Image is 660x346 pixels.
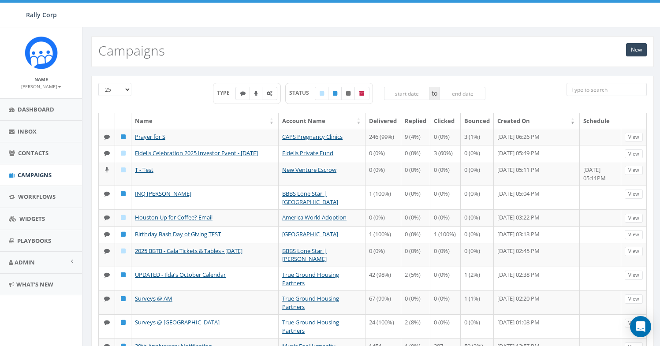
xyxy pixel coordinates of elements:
[625,271,643,280] a: View
[625,149,643,159] a: View
[430,226,461,243] td: 1 (100%)
[104,191,110,197] i: Text SMS
[365,162,401,186] td: 0 (0%)
[430,113,461,129] th: Clicked
[494,314,580,338] td: [DATE] 01:08 PM
[17,237,51,245] span: Playbooks
[135,149,258,157] a: Fidelis Celebration 2025 Investor Event - [DATE]
[135,294,172,302] a: Surveys @ AM
[625,319,643,328] a: View
[461,290,494,314] td: 1 (1%)
[430,145,461,162] td: 3 (60%)
[15,258,35,266] span: Admin
[121,167,126,173] i: Draft
[625,190,643,199] a: View
[461,314,494,338] td: 0 (0%)
[121,272,126,278] i: Published
[494,290,580,314] td: [DATE] 02:20 PM
[34,76,48,82] small: Name
[104,215,110,220] i: Text SMS
[282,190,338,206] a: BBBS Lone Star | [GEOGRAPHIC_DATA]
[254,91,258,96] i: Ringless Voice Mail
[580,113,621,129] th: Schedule
[494,113,580,129] th: Created On: activate to sort column ascending
[401,209,430,226] td: 0 (0%)
[26,11,57,19] span: Rally Corp
[625,247,643,256] a: View
[401,186,430,209] td: 0 (0%)
[135,166,153,174] a: T - Test
[354,87,369,100] label: Archived
[494,129,580,145] td: [DATE] 06:26 PM
[567,83,647,96] input: Type to search
[401,290,430,314] td: 0 (0%)
[18,193,56,201] span: Workflows
[365,186,401,209] td: 1 (100%)
[461,267,494,290] td: 1 (2%)
[365,243,401,267] td: 0 (0%)
[104,248,110,254] i: Text SMS
[401,267,430,290] td: 2 (5%)
[104,320,110,325] i: Text SMS
[121,134,126,140] i: Published
[580,162,621,186] td: [DATE] 05:11PM
[282,294,339,311] a: True Ground Housing Partners
[320,91,324,96] i: Draft
[461,243,494,267] td: 0 (0%)
[250,87,263,100] label: Ringless Voice Mail
[217,89,236,97] span: TYPE
[135,213,213,221] a: Houston Up for Coffee? Email
[401,314,430,338] td: 2 (8%)
[440,87,485,100] input: end date
[282,149,333,157] a: Fidelis Private Fund
[494,162,580,186] td: [DATE] 05:11 PM
[104,296,110,301] i: Text SMS
[365,145,401,162] td: 0 (0%)
[625,230,643,239] a: View
[19,215,45,223] span: Widgets
[315,87,329,100] label: Draft
[494,209,580,226] td: [DATE] 03:22 PM
[401,162,430,186] td: 0 (0%)
[461,186,494,209] td: 0 (0%)
[135,247,242,255] a: 2025 BBTB - Gala Tickets & Tables - [DATE]
[494,145,580,162] td: [DATE] 05:49 PM
[131,113,279,129] th: Name: activate to sort column ascending
[121,231,126,237] i: Published
[365,290,401,314] td: 67 (99%)
[430,162,461,186] td: 0 (0%)
[282,166,336,174] a: New Venture Escrow
[18,171,52,179] span: Campaigns
[494,267,580,290] td: [DATE] 02:38 PM
[135,230,221,238] a: Birthday Bash Day of Giving TEST
[282,230,338,238] a: [GEOGRAPHIC_DATA]
[333,91,337,96] i: Published
[328,87,342,100] label: Published
[98,43,165,58] h2: Campaigns
[461,145,494,162] td: 0 (0%)
[282,318,339,335] a: True Ground Housing Partners
[401,243,430,267] td: 0 (0%)
[401,113,430,129] th: Replied
[240,91,246,96] i: Text SMS
[494,226,580,243] td: [DATE] 03:13 PM
[461,162,494,186] td: 0 (0%)
[429,87,440,100] span: to
[16,280,53,288] span: What's New
[21,83,61,89] small: [PERSON_NAME]
[135,190,191,197] a: INQ [PERSON_NAME]
[279,113,365,129] th: Account Name: activate to sort column ascending
[365,226,401,243] td: 1 (100%)
[121,191,126,197] i: Published
[430,267,461,290] td: 0 (0%)
[401,226,430,243] td: 0 (0%)
[461,113,494,129] th: Bounced
[430,290,461,314] td: 0 (0%)
[494,186,580,209] td: [DATE] 05:04 PM
[626,43,647,56] a: New
[401,129,430,145] td: 9 (4%)
[430,209,461,226] td: 0 (0%)
[625,133,643,142] a: View
[121,296,126,301] i: Published
[135,133,165,141] a: Prayer for S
